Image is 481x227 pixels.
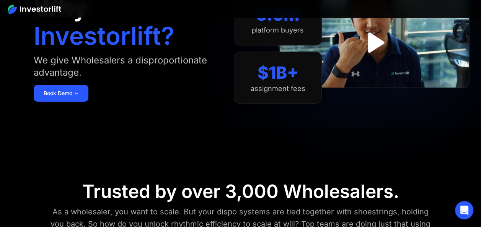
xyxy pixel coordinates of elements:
h1: Investorlift? [34,24,174,48]
iframe: Customer reviews powered by Trustpilot [316,92,431,101]
div: 5.5M [256,5,300,25]
div: $1B+ [258,63,298,83]
div: Open Intercom Messenger [455,201,473,219]
div: Trusted by over 3,000 Wholesalers. [82,180,399,203]
div: assignment fees [251,84,305,93]
div: platform buyers [252,26,304,34]
a: Book Demo ➢ [34,85,88,102]
a: open lightbox [357,26,391,60]
div: We give Wholesalers a disproportionate advantage. [34,54,218,79]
